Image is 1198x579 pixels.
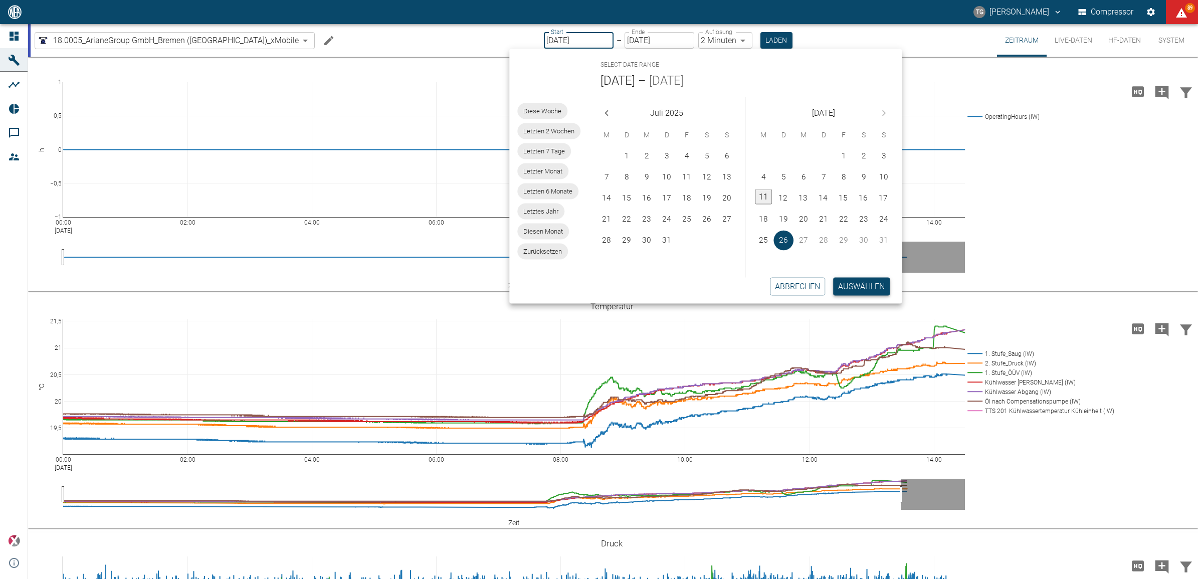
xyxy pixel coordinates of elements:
button: 20 [717,188,737,209]
button: 13 [717,167,737,187]
div: Diesen Monat [517,223,569,239]
button: [DATE] [601,73,635,89]
button: Daten filtern [1174,553,1198,579]
button: 12 [773,188,793,209]
button: HF-Daten [1100,24,1149,57]
button: 8 [834,167,854,187]
span: Mittwoch [794,125,813,145]
div: Letzter Monat [517,163,568,179]
span: Montag [597,125,616,145]
button: 13 [793,188,813,209]
span: Freitag [835,125,853,145]
span: [DATE] [812,106,835,120]
span: Sonntag [875,125,893,145]
button: System [1149,24,1194,57]
button: 22 [834,210,854,230]
span: Dienstag [774,125,792,145]
button: 21 [596,210,617,230]
button: 25 [677,210,697,230]
button: 29 [617,231,637,251]
span: Dienstag [618,125,636,145]
button: Abbrechen [770,277,825,295]
img: logo [7,5,23,19]
button: 14 [813,188,833,209]
button: 5 [773,167,793,187]
div: Letzten 7 Tage [517,143,571,159]
button: 17 [873,188,893,209]
span: 18.0005_ArianeGroup GmbH_Bremen ([GEOGRAPHIC_DATA])_xMobile [53,35,299,46]
input: DD.MM.YYYY [625,32,694,49]
button: Kommentar hinzufügen [1150,79,1174,105]
button: 7 [596,167,617,187]
button: Kommentar hinzufügen [1150,316,1174,342]
span: Juli 2025 [650,106,683,120]
button: 10 [657,167,677,187]
button: 16 [637,188,657,209]
button: Live-Daten [1047,24,1100,57]
button: [DATE] [649,73,684,89]
button: Daten filtern [1174,316,1198,342]
button: Laden [760,32,792,49]
button: 19 [697,188,717,209]
button: 4 [677,146,697,166]
a: 18.0005_ArianeGroup GmbH_Bremen ([GEOGRAPHIC_DATA])_xMobile [37,35,299,47]
button: 4 [753,167,773,187]
span: Donnerstag [658,125,676,145]
span: Diesen Monat [517,227,569,237]
button: 9 [637,167,657,187]
div: Letzten 6 Monate [517,183,578,199]
button: thomas.gregoir@neuman-esser.com [972,3,1064,21]
label: Auflösung [705,28,732,36]
button: 8 [617,167,637,187]
button: 3 [657,146,677,166]
label: Ende [632,28,645,36]
button: 2 [637,146,657,166]
button: 18 [753,210,773,230]
button: Einstellungen [1142,3,1160,21]
div: Zurücksetzen [517,243,568,259]
button: 2 [854,146,874,166]
span: Donnerstag [815,125,833,145]
button: 21 [814,210,834,230]
button: 5 [697,146,717,166]
span: Hohe Auflösung [1126,86,1150,96]
button: 27 [717,210,737,230]
button: 6 [793,167,814,187]
span: Zurücksetzen [517,247,568,257]
span: Letzten 2 Wochen [517,126,580,136]
button: 24 [657,210,677,230]
button: 3 [874,146,894,166]
span: Letzten 7 Tage [517,146,571,156]
span: Letzter Monat [517,166,568,176]
button: 7 [814,167,834,187]
span: Diese Woche [517,106,567,116]
span: Letztes Jahr [517,207,564,217]
button: 26 [773,231,793,251]
div: TG [973,6,985,18]
button: 14 [596,188,617,209]
button: Compressor [1076,3,1136,21]
span: Samstag [855,125,873,145]
button: 18 [677,188,697,209]
button: 25 [753,231,773,251]
span: Freitag [678,125,696,145]
button: 10 [874,167,894,187]
button: 12 [697,167,717,187]
button: 9 [854,167,874,187]
button: 28 [596,231,617,251]
span: 89 [1185,3,1195,13]
button: 6 [717,146,737,166]
button: Previous month [596,103,617,123]
p: – [617,35,622,46]
span: Hohe Auflösung [1126,560,1150,570]
button: Kommentar hinzufügen [1150,553,1174,579]
span: Samstag [698,125,716,145]
button: 19 [773,210,793,230]
button: 22 [617,210,637,230]
img: Xplore Logo [8,535,20,547]
button: Daten filtern [1174,79,1198,105]
input: DD.MM.YYYY [544,32,614,49]
button: 17 [657,188,677,209]
button: 16 [853,188,873,209]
